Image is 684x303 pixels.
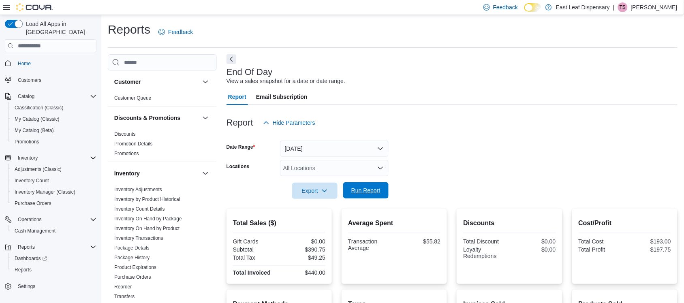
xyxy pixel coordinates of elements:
span: Run Report [351,186,380,194]
span: Hide Parameters [273,119,315,127]
button: Inventory [114,169,199,177]
span: My Catalog (Beta) [11,126,96,135]
button: Operations [15,215,45,224]
div: $55.82 [396,238,440,245]
span: Inventory Manager (Classic) [11,187,96,197]
label: Locations [227,163,250,170]
a: Package Details [114,245,150,251]
a: Dashboards [11,254,50,263]
span: Email Subscription [256,89,308,105]
span: Inventory Manager (Classic) [15,189,75,195]
a: Inventory Count [11,176,52,186]
span: Cash Management [11,226,96,236]
div: $49.25 [281,254,325,261]
a: Customer Queue [114,95,151,101]
a: Transfers [114,294,135,299]
h3: Discounts & Promotions [114,114,180,122]
span: Promotions [15,139,39,145]
a: Reorder [114,284,132,290]
button: Hide Parameters [260,115,318,131]
span: Operations [18,216,42,223]
span: Classification (Classic) [15,105,64,111]
button: Inventory Count [8,175,100,186]
span: Purchase Orders [11,198,96,208]
button: Inventory Manager (Classic) [8,186,100,198]
button: Operations [2,214,100,225]
a: Purchase Orders [11,198,55,208]
p: | [613,2,615,12]
button: [DATE] [280,141,389,157]
div: $0.00 [511,238,556,245]
span: My Catalog (Beta) [15,127,54,134]
h3: Inventory [114,169,140,177]
div: Subtotal [233,246,278,253]
button: Promotions [8,136,100,147]
a: Discounts [114,131,136,137]
div: Total Profit [579,246,623,253]
button: Run Report [343,182,389,198]
button: Next [227,54,236,64]
a: Promotion Details [114,141,153,147]
button: Catalog [15,92,38,101]
span: Settings [15,281,96,291]
a: My Catalog (Beta) [11,126,57,135]
button: Customer [201,77,210,87]
button: Discounts & Promotions [114,114,199,122]
a: Inventory Count Details [114,206,165,212]
a: Adjustments (Classic) [11,164,65,174]
button: Inventory [201,169,210,178]
button: Reports [2,241,100,253]
img: Cova [16,3,53,11]
div: $440.00 [281,269,325,276]
a: Inventory On Hand by Package [114,216,182,222]
div: Gift Cards [233,238,278,245]
button: Cash Management [8,225,100,237]
a: Feedback [155,24,196,40]
div: Loyalty Redemptions [463,246,508,259]
span: Reports [18,244,35,250]
a: Settings [15,282,38,291]
a: Product Expirations [114,265,156,270]
span: Operations [15,215,96,224]
h3: Customer [114,78,141,86]
a: My Catalog (Classic) [11,114,63,124]
a: Package History [114,255,150,260]
h3: End Of Day [227,67,273,77]
span: Reports [15,242,96,252]
h2: Total Sales ($) [233,218,325,228]
span: TS [620,2,626,12]
span: Feedback [168,28,193,36]
span: My Catalog (Classic) [11,114,96,124]
span: Cash Management [15,228,56,234]
button: Adjustments (Classic) [8,164,100,175]
div: View a sales snapshot for a date or date range. [227,77,345,85]
a: Dashboards [8,253,100,264]
button: Home [2,57,100,69]
span: Catalog [15,92,96,101]
button: Customer [114,78,199,86]
a: Inventory On Hand by Product [114,226,180,231]
a: Promotions [114,151,139,156]
div: Total Tax [233,254,278,261]
div: Customer [108,93,217,106]
span: Export [297,183,333,199]
button: My Catalog (Classic) [8,113,100,125]
h2: Average Spent [348,218,440,228]
a: Inventory Transactions [114,235,163,241]
a: Cash Management [11,226,59,236]
span: Promotions [11,137,96,147]
a: Inventory Manager (Classic) [11,187,79,197]
span: Promotions [114,150,139,157]
div: Total Discount [463,238,508,245]
span: Settings [18,283,35,290]
span: Inventory [18,155,38,161]
button: Reports [8,264,100,275]
div: $197.75 [626,246,671,253]
span: Inventory Count [15,177,49,184]
a: Home [15,59,34,68]
span: Adjustments (Classic) [15,166,62,173]
button: Reports [15,242,38,252]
